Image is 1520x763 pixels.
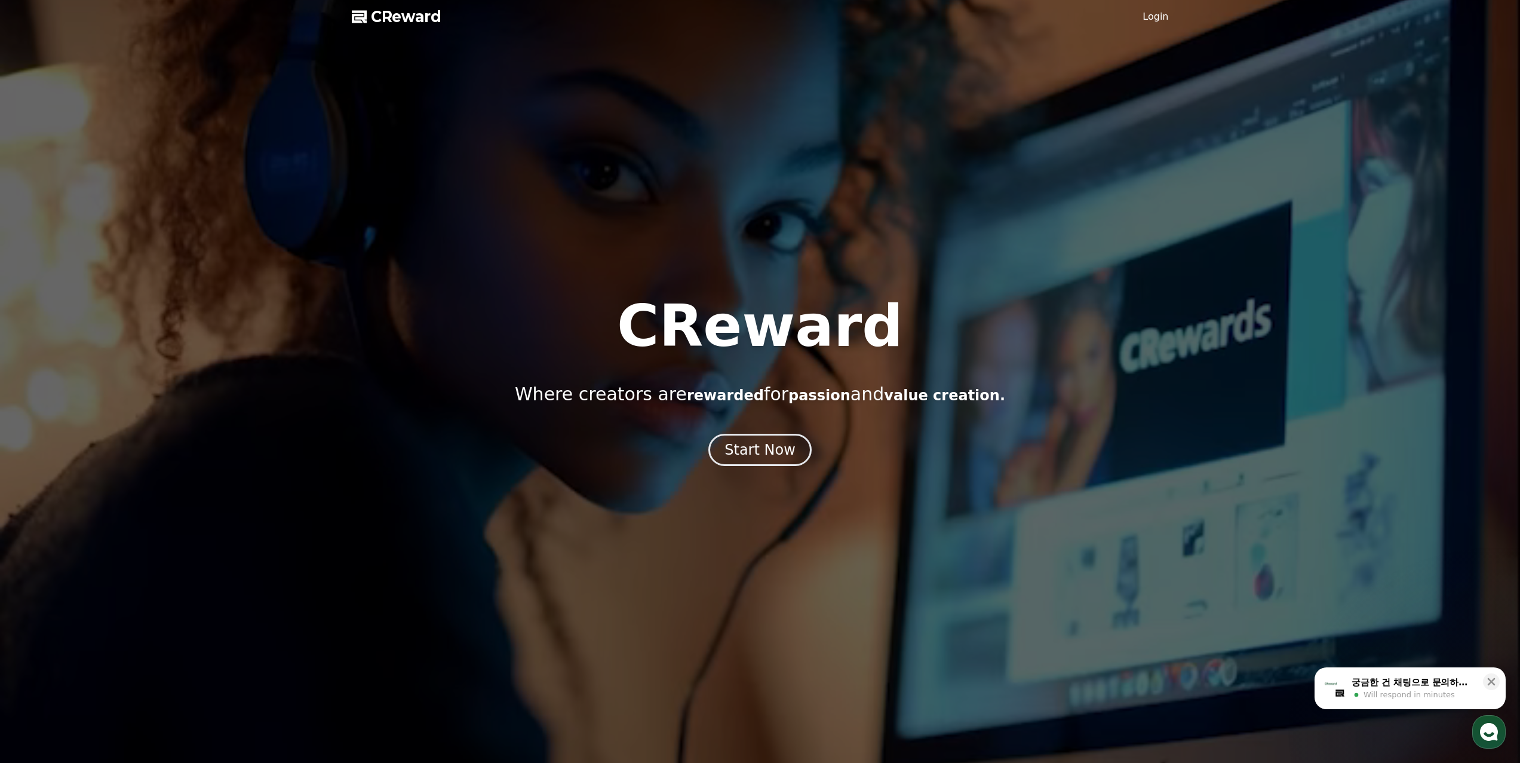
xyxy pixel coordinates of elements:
span: Messages [99,397,134,407]
a: CReward [352,7,441,26]
a: Login [1143,10,1168,24]
button: Start Now [708,434,812,466]
span: passion [788,387,850,404]
a: Messages [79,379,154,409]
span: rewarded [687,387,764,404]
span: CReward [371,7,441,26]
span: value creation. [884,387,1005,404]
a: Home [4,379,79,409]
p: Where creators are for and [515,384,1005,405]
span: Home [30,397,51,406]
span: Settings [177,397,206,406]
h1: CReward [617,298,903,355]
a: Start Now [708,446,812,457]
div: Start Now [724,440,796,459]
a: Settings [154,379,229,409]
